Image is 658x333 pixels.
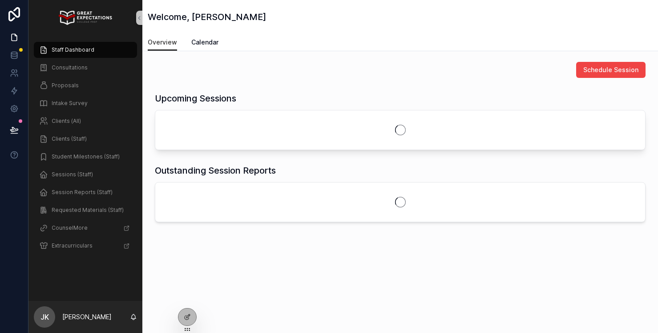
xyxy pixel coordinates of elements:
[148,11,266,23] h1: Welcome, [PERSON_NAME]
[59,11,112,25] img: App logo
[34,42,137,58] a: Staff Dashboard
[34,149,137,165] a: Student Milestones (Staff)
[28,36,142,265] div: scrollable content
[52,189,113,196] span: Session Reports (Staff)
[34,184,137,200] a: Session Reports (Staff)
[576,62,646,78] button: Schedule Session
[52,46,94,53] span: Staff Dashboard
[34,60,137,76] a: Consultations
[52,118,81,125] span: Clients (All)
[52,207,124,214] span: Requested Materials (Staff)
[52,64,88,71] span: Consultations
[52,135,87,142] span: Clients (Staff)
[191,34,218,52] a: Calendar
[52,100,88,107] span: Intake Survey
[34,202,137,218] a: Requested Materials (Staff)
[34,131,137,147] a: Clients (Staff)
[34,95,137,111] a: Intake Survey
[191,38,218,47] span: Calendar
[40,312,49,322] span: JK
[34,220,137,236] a: CounselMore
[148,34,177,51] a: Overview
[34,238,137,254] a: Extracurriculars
[155,92,236,105] h1: Upcoming Sessions
[583,65,638,74] span: Schedule Session
[52,224,88,231] span: CounselMore
[34,113,137,129] a: Clients (All)
[52,171,93,178] span: Sessions (Staff)
[52,153,120,160] span: Student Milestones (Staff)
[34,166,137,183] a: Sessions (Staff)
[52,82,79,89] span: Proposals
[148,38,177,47] span: Overview
[62,313,112,321] p: [PERSON_NAME]
[52,242,93,249] span: Extracurriculars
[155,164,276,177] h1: Outstanding Session Reports
[34,77,137,93] a: Proposals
